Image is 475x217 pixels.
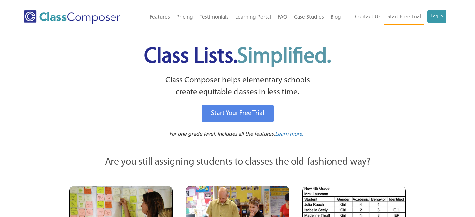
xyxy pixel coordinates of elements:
img: Class Composer [24,10,120,24]
a: Log In [427,10,446,23]
a: Contact Us [352,10,384,24]
a: Learn more. [275,130,303,139]
a: FAQ [274,10,291,25]
nav: Header Menu [344,10,446,25]
span: For one grade level. Includes all the features. [169,131,275,137]
span: Simplified. [237,46,331,68]
p: Are you still assigning students to classes the old-fashioned way? [69,155,406,170]
a: Features [146,10,173,25]
a: Pricing [173,10,196,25]
a: Testimonials [196,10,232,25]
a: Case Studies [291,10,327,25]
span: Start Your Free Trial [211,110,264,117]
nav: Header Menu [136,10,344,25]
span: Class Lists. [144,46,331,68]
p: Class Composer helps elementary schools create equitable classes in less time. [68,75,407,99]
a: Start Your Free Trial [202,105,274,122]
a: Learning Portal [232,10,274,25]
a: Start Free Trial [384,10,424,25]
span: Learn more. [275,131,303,137]
a: Blog [327,10,344,25]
